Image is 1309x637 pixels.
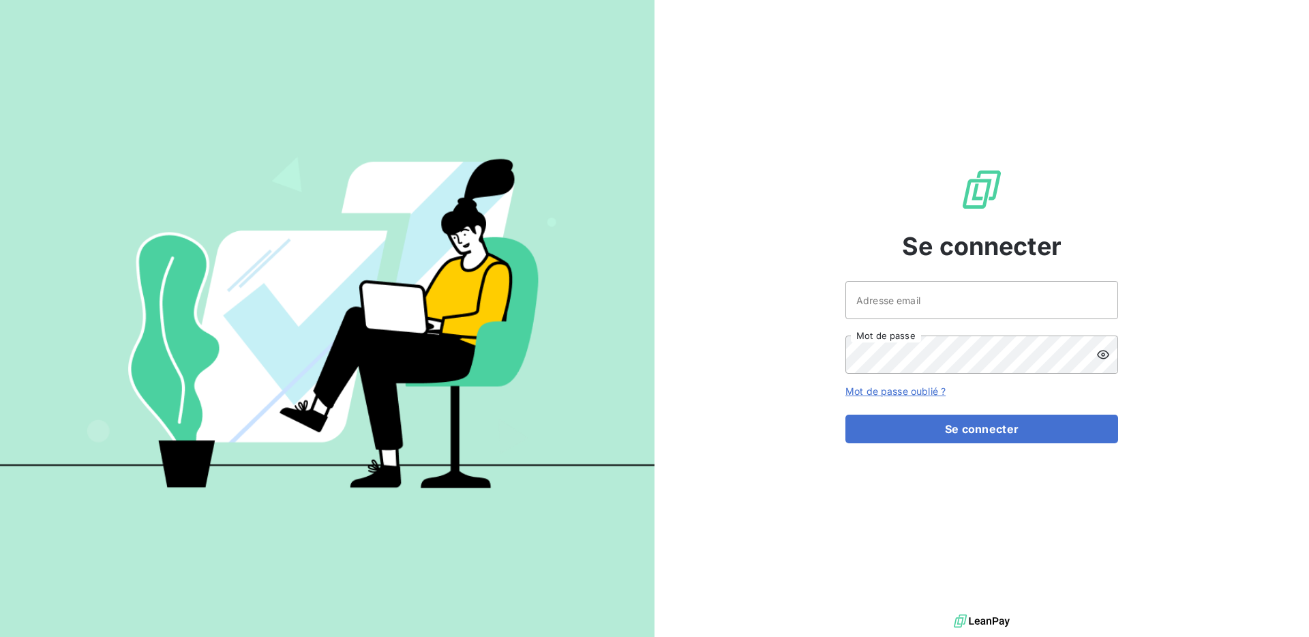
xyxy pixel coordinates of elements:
[845,281,1118,319] input: placeholder
[845,385,946,397] a: Mot de passe oublié ?
[902,228,1062,265] span: Se connecter
[954,611,1010,632] img: logo
[845,415,1118,443] button: Se connecter
[960,168,1004,211] img: Logo LeanPay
